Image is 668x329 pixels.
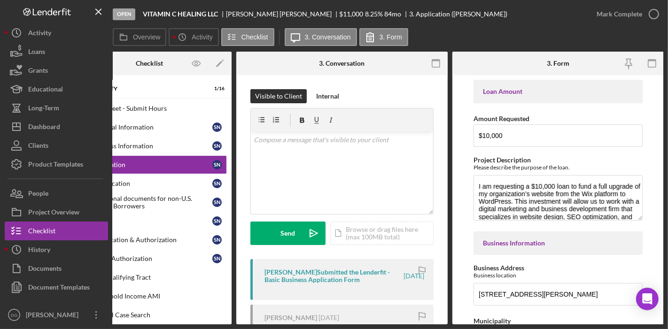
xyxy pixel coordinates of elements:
[212,141,222,151] div: S N
[404,272,424,280] time: 2025-09-30 17:57
[91,274,226,281] div: LMI Qualifying Tract
[212,235,222,245] div: S N
[365,10,383,18] div: 8.25 %
[340,10,364,18] span: $11,000
[91,161,212,168] div: Application
[311,89,344,103] button: Internal
[5,99,108,117] button: Long-Term
[5,80,108,99] a: Educational
[5,306,108,324] button: DG[PERSON_NAME]
[91,105,226,112] div: Timesheet - Submit Hours
[250,222,326,245] button: Send
[212,179,222,188] div: S N
[133,33,160,41] label: Overview
[28,23,51,45] div: Activity
[91,255,212,262] div: Credit Authorization
[250,89,307,103] button: Visible to Client
[5,259,108,278] button: Documents
[28,259,62,280] div: Documents
[5,222,108,240] button: Checklist
[5,184,108,203] button: People
[91,123,212,131] div: Personal Information
[636,288,659,310] div: Open Intercom Messenger
[380,33,402,41] label: 3. Form
[28,80,63,101] div: Educational
[28,99,59,120] div: Long-Term
[212,160,222,169] div: S N
[212,198,222,207] div: S N
[5,136,108,155] button: Clients
[91,142,212,150] div: Business Information
[28,42,45,63] div: Loans
[28,278,90,299] div: Document Templates
[359,28,408,46] button: 3. Form
[5,278,108,297] button: Document Templates
[264,268,402,283] div: [PERSON_NAME] Submitted the Lenderfit - Basic Business Application Form
[91,195,212,210] div: Additional documents for non-U.S. Citizen Borrowers
[72,230,227,249] a: Certification & AuthorizationSN
[255,89,302,103] div: Visible to Client
[597,5,642,23] div: Mark Complete
[72,137,227,155] a: Business InformationSN
[316,89,339,103] div: Internal
[23,306,85,327] div: [PERSON_NAME]
[319,60,365,67] div: 3. Conversation
[483,239,633,247] div: Business Information
[86,86,201,92] div: Eligibility
[28,61,48,82] div: Grants
[72,193,227,212] a: Additional documents for non-U.S. Citizen BorrowersSN
[72,306,227,324] a: Judicial Case Search
[5,117,108,136] button: Dashboard
[5,203,108,222] button: Project Overview
[192,33,212,41] label: Activity
[474,272,643,279] div: Business location
[91,217,212,225] div: Title VI
[91,292,226,300] div: Household Income AMI
[113,8,135,20] div: Open
[212,254,222,263] div: S N
[5,61,108,80] a: Grants
[264,314,317,321] div: [PERSON_NAME]
[72,155,227,174] a: ApplicationSN
[474,317,511,325] label: Municipality
[72,268,227,287] a: LMI Qualifying Tract
[474,164,643,171] div: Please describe the purpose of the loan.
[5,240,108,259] button: History
[241,33,268,41] label: Checklist
[143,10,218,18] b: VITAMIN C HEALING LLC
[547,60,569,67] div: 3. Form
[474,175,643,220] textarea: I am requesting a $10,000 loan to fund a full upgrade of my organization’s website from the Wix p...
[483,88,633,95] div: Loan Amount
[91,180,212,187] div: Identification
[474,264,524,272] label: Business Address
[5,155,108,174] button: Product Templates
[91,311,226,319] div: Judicial Case Search
[72,118,227,137] a: Personal InformationSN
[72,99,227,118] a: Timesheet - Submit Hours
[28,117,60,138] div: Dashboard
[318,314,339,321] time: 2025-09-30 17:48
[305,33,351,41] label: 3. Conversation
[11,313,17,318] text: DG
[208,86,225,92] div: 1 / 16
[226,10,340,18] div: [PERSON_NAME] [PERSON_NAME]
[28,136,48,157] div: Clients
[136,60,163,67] div: Checklist
[5,42,108,61] button: Loans
[5,23,108,42] button: Activity
[474,115,529,122] label: Amount Requested
[28,203,79,224] div: Project Overview
[384,10,401,18] div: 84 mo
